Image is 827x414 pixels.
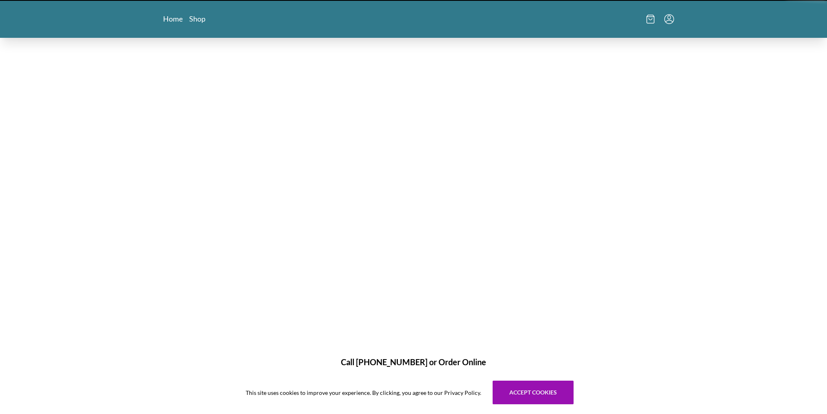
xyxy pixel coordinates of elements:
[173,356,655,368] h1: Call [PHONE_NUMBER] or Order Online
[493,381,574,404] button: Accept cookies
[389,7,438,31] a: Logo
[664,14,674,24] button: Menu
[389,7,438,29] img: logo
[189,14,205,24] a: Shop
[163,14,183,24] a: Home
[246,388,481,397] span: This site uses cookies to improve your experience. By clicking, you agree to our Privacy Policy.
